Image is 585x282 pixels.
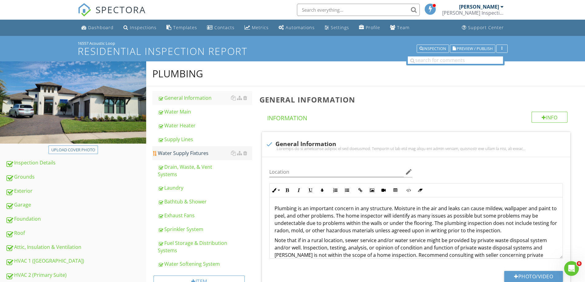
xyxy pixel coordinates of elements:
div: Sprinkler System [158,226,252,233]
div: Bathtub & Shower [158,198,252,205]
div: Exhaust Fans [158,212,252,219]
button: Insert Table [389,184,401,196]
a: Settings [322,22,352,33]
div: Metrics [252,25,269,30]
button: Italic (Ctrl+I) [293,184,305,196]
div: Supply Lines [158,136,252,143]
div: Info [532,112,568,123]
div: Neal Inspections LLC [442,10,504,16]
div: Water Supply Fixtures [158,149,252,157]
div: Foundation [6,215,146,223]
div: Exterior [6,187,146,195]
button: Clear Formatting [414,184,426,196]
span: Preview / Publish [457,47,493,51]
div: Plumbing [152,68,203,80]
div: Profile [366,25,380,30]
div: Attic, Insulation & Ventilation [6,243,146,251]
div: Support Center [468,25,504,30]
div: Dashboard [88,25,114,30]
a: Inspection [417,45,449,51]
span: 6 [577,261,582,266]
h1: Residential Inspection Report [78,46,508,56]
a: Contacts [205,22,237,33]
h3: General Information [259,95,575,104]
div: Fuel Storage & Distribution Systems [158,239,252,254]
div: Garage [6,201,146,209]
div: HVAC 2 (Primary Suite) [6,271,146,279]
button: Unordered List [341,184,353,196]
button: Inline Style [270,184,281,196]
button: Insert Link (Ctrl+K) [354,184,366,196]
div: Laundry [158,184,252,191]
button: Bold (Ctrl+B) [281,184,293,196]
div: Inspections [130,25,157,30]
div: Team [397,25,410,30]
div: Loremips do si ametconse adipisc el sed doeiusmod. Temporin ut lab etd mag aliqu eni admin veniam... [266,146,567,151]
button: Code View [403,184,414,196]
div: Settings [331,25,349,30]
div: Inspection [419,47,446,51]
iframe: Intercom live chat [564,261,579,276]
a: Automations (Basic) [276,22,317,33]
input: search for comments [408,56,503,64]
a: Support Center [459,22,506,33]
p: Plumbing is an important concern in any structure. Moisture in the air and leaks can cause mildew... [275,205,558,234]
div: HVAC 1 ([GEOGRAPHIC_DATA]) [6,257,146,265]
div: Water Heater [158,122,252,129]
button: Preview / Publish [450,44,495,53]
a: Team [388,22,412,33]
div: Upload cover photo [51,147,95,153]
div: Water Main [158,108,252,115]
a: Metrics [242,22,271,33]
div: Grounds [6,173,146,181]
div: Water Softening System [158,260,252,268]
div: Templates [173,25,197,30]
button: Ordered List [330,184,341,196]
button: Insert Video [378,184,389,196]
img: The Best Home Inspection Software - Spectora [78,3,91,17]
a: Inspections [121,22,159,33]
button: Upload cover photo [49,145,98,154]
div: Automations [286,25,315,30]
a: Preview / Publish [450,45,495,51]
h4: Information [267,112,567,122]
button: Inspection [417,44,449,53]
div: General Information [158,94,252,102]
div: Contacts [214,25,235,30]
a: Templates [164,22,200,33]
input: Location [269,167,404,177]
button: Underline (Ctrl+U) [305,184,316,196]
span: SPECTORA [96,3,146,16]
button: Colors [316,184,328,196]
a: SPECTORA [78,8,146,21]
i: edit [405,168,412,176]
div: Inspection Details [6,159,146,167]
input: Search everything... [297,4,420,16]
div: Roof [6,229,146,237]
div: [PERSON_NAME] [459,4,499,10]
button: Photo/Video [504,271,563,282]
div: Drain, Waste, & Vent Systems [158,163,252,178]
a: Dashboard [79,22,116,33]
p: Note that if in a rural location, sewer service and/or water service might be provided by private... [275,237,558,273]
button: Insert Image (Ctrl+P) [366,184,378,196]
a: Company Profile [357,22,383,33]
div: 16557 Acoustic Loop [78,41,508,46]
